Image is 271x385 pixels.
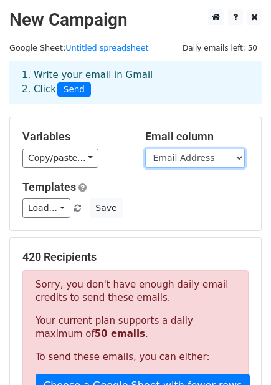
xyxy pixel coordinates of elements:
[209,325,271,385] iframe: Chat Widget
[145,130,249,144] h5: Email column
[178,43,262,52] a: Daily emails left: 50
[22,250,249,264] h5: 420 Recipients
[90,198,122,218] button: Save
[9,43,149,52] small: Google Sheet:
[57,82,91,97] span: Send
[95,328,145,339] strong: 50 emails
[22,130,126,144] h5: Variables
[12,68,259,97] div: 1. Write your email in Gmail 2. Click
[178,41,262,55] span: Daily emails left: 50
[22,180,76,193] a: Templates
[36,314,235,341] p: Your current plan supports a daily maximum of .
[22,149,98,168] a: Copy/paste...
[22,198,70,218] a: Load...
[9,9,262,31] h2: New Campaign
[36,351,235,364] p: To send these emails, you can either:
[65,43,148,52] a: Untitled spreadsheet
[36,278,235,305] p: Sorry, you don't have enough daily email credits to send these emails.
